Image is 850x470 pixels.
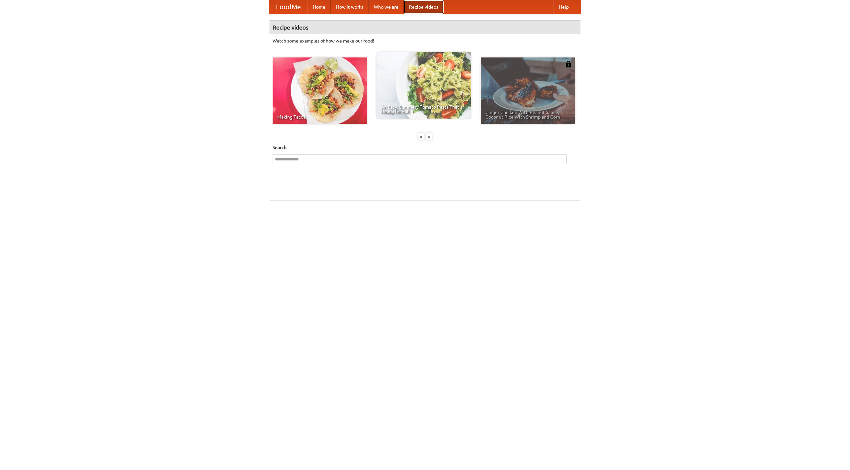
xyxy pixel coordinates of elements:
span: Making Tacos [277,115,362,119]
h4: Recipe videos [269,21,581,34]
h5: Search [273,144,577,151]
a: Help [553,0,574,14]
a: Home [307,0,331,14]
span: An Easy, Summery Tomato Pasta That's Ready for Fall [381,105,466,114]
a: Making Tacos [273,57,367,124]
p: Watch some examples of how we make our food! [273,38,577,44]
a: FoodMe [269,0,307,14]
div: « [418,133,424,141]
a: Who we are [369,0,404,14]
a: How it works [331,0,369,14]
img: 483408.png [565,61,572,67]
a: Recipe videos [404,0,444,14]
a: An Easy, Summery Tomato Pasta That's Ready for Fall [377,52,471,119]
div: » [426,133,432,141]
